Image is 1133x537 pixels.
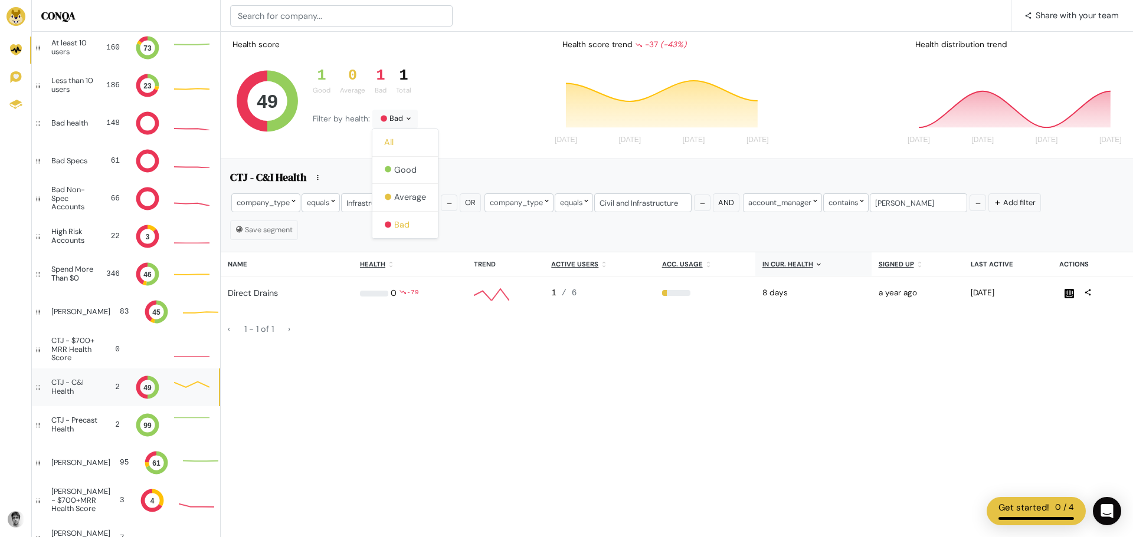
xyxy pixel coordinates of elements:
[120,457,129,468] div: 95
[998,501,1049,515] div: Get started!
[988,193,1041,212] button: Add filter
[288,324,290,334] span: ›
[32,29,220,67] a: At least 10 users 160 73
[1036,136,1058,144] tspan: [DATE]
[465,197,476,207] span: Or
[101,117,120,129] div: 148
[256,324,261,334] span: 1
[635,39,686,51] div: -37
[8,511,24,528] img: Avatar
[221,319,1133,339] nav: page navigation
[261,324,269,334] span: of
[51,228,97,245] div: High Risk Accounts
[228,324,230,334] span: ‹
[105,381,120,393] div: 2
[391,287,397,300] div: 0
[660,39,686,50] i: (-43%)
[32,444,220,482] a: [PERSON_NAME] 95 61
[107,230,120,242] div: 22
[41,9,211,22] h5: CONQA
[109,193,120,204] div: 66
[762,287,865,299] div: 2025-09-22 12:00am
[51,337,101,362] div: CTJ - $700+ MRR Health Score
[372,110,418,129] div: Bad
[51,119,91,127] div: Bad health
[407,287,419,300] div: -79
[32,218,220,255] a: High Risk Accounts 22 3
[32,482,220,519] a: [PERSON_NAME] - $700+MRR Health Score 3 4
[313,67,330,85] div: 1
[971,287,1045,299] div: 2025-09-22 03:15pm
[460,193,481,212] button: Or
[302,193,340,212] div: equals
[879,287,957,299] div: 2024-05-31 08:05am
[249,324,254,334] span: -
[906,34,1128,55] div: Health distribution trend
[396,85,411,95] div: Total
[1052,252,1133,276] th: Actions
[372,129,438,157] button: All
[51,378,96,396] div: CTJ - C&I Health
[51,416,98,433] div: CTJ - Precast Health
[662,290,748,296] div: 17%
[908,136,930,144] tspan: [DATE]
[879,260,914,268] u: Signed up
[372,184,438,212] button: Average
[551,260,598,268] u: Active users
[51,186,100,211] div: Bad Non-Spec Accounts
[32,406,220,444] a: CTJ - Precast Health 2 99
[32,67,220,104] a: Less than 10 users 186 23
[484,193,554,212] div: company_type
[555,136,577,144] tspan: [DATE]
[718,197,734,207] span: And
[231,193,300,212] div: company_type
[313,114,372,124] span: Filter by health:
[662,260,703,268] u: Acc. Usage
[340,67,365,85] div: 0
[107,419,120,430] div: 2
[32,293,220,331] a: [PERSON_NAME] 83 45
[375,67,387,85] div: 1
[105,42,120,53] div: 160
[375,85,387,95] div: Bad
[32,104,220,142] a: Bad health 148
[111,344,120,355] div: 0
[360,260,385,268] u: Health
[971,136,994,144] tspan: [DATE]
[713,193,739,212] button: And
[743,193,822,212] div: account_manager
[1099,136,1122,144] tspan: [DATE]
[228,288,278,298] a: Direct Drains
[746,136,769,144] tspan: [DATE]
[372,157,438,185] button: Good
[467,252,544,276] th: Trend
[51,265,97,282] div: Spend More Than $0
[683,136,705,144] tspan: [DATE]
[32,142,220,180] a: Bad Specs 61
[762,260,813,268] u: In cur. health
[6,7,25,26] img: Brand
[51,157,91,165] div: Bad Specs
[106,80,120,91] div: 186
[51,487,110,513] div: [PERSON_NAME] - $700+MRR Health Score
[51,39,96,56] div: At least 10 users
[230,5,453,27] input: Search for company...
[313,85,330,95] div: Good
[51,308,110,316] div: [PERSON_NAME]
[32,255,220,293] a: Spend More Than $0 346 46
[230,171,306,187] h5: CTJ - C&I Health
[244,324,249,334] span: 1
[32,368,220,406] a: CTJ - C&I Health 2 49
[32,180,220,218] a: Bad Non-Spec Accounts 66
[618,136,641,144] tspan: [DATE]
[271,324,274,334] span: 1
[823,193,869,212] div: contains
[51,77,97,94] div: Less than 10 users
[396,67,411,85] div: 1
[555,193,593,212] div: equals
[340,85,365,95] div: Average
[1055,501,1074,515] div: 0 / 4
[562,288,577,298] span: / 6
[551,287,647,300] div: 1
[230,37,282,53] div: Health score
